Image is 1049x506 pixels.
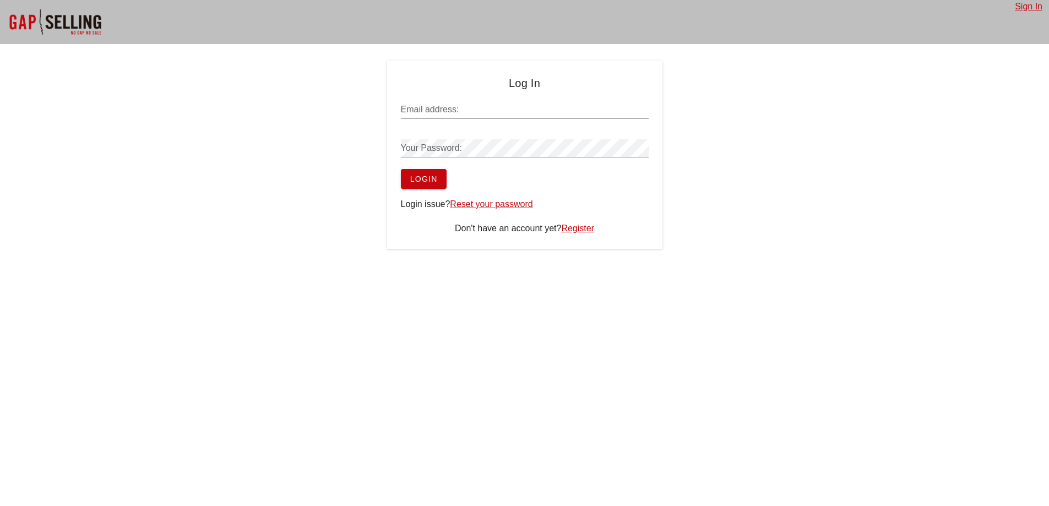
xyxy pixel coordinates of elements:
button: Login [401,169,447,189]
span: Login [410,175,438,183]
div: Don't have an account yet? [401,222,649,235]
div: Login issue? [401,198,649,211]
a: Reset your password [450,199,532,209]
h4: Log In [401,74,649,92]
a: Register [561,224,594,233]
a: Sign In [1015,2,1042,11]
